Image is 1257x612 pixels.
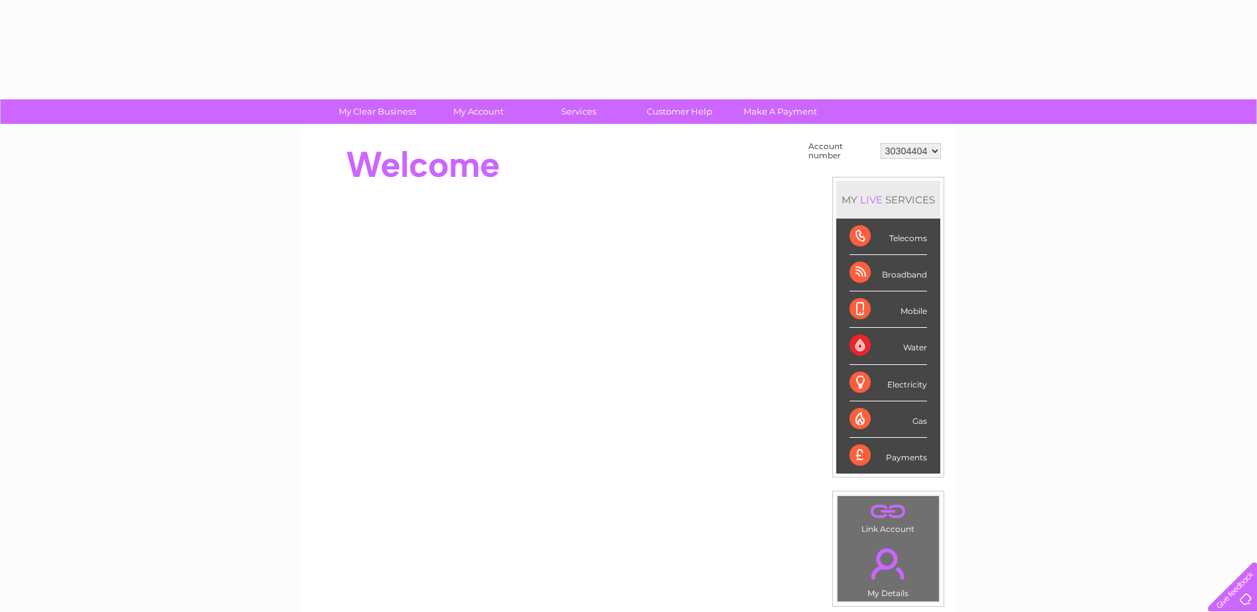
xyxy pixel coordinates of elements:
div: LIVE [857,193,885,206]
a: . [841,540,936,587]
div: Gas [849,401,927,438]
div: Mobile [849,291,927,328]
a: Customer Help [625,99,734,124]
div: Electricity [849,365,927,401]
td: My Details [837,537,940,602]
div: Telecoms [849,219,927,255]
a: My Account [423,99,533,124]
td: Account number [805,138,877,164]
div: Water [849,328,927,364]
a: . [841,499,936,523]
a: Make A Payment [726,99,835,124]
div: Broadband [849,255,927,291]
div: Payments [849,438,927,474]
div: MY SERVICES [836,181,940,219]
a: Services [524,99,633,124]
td: Link Account [837,495,940,537]
a: My Clear Business [323,99,432,124]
